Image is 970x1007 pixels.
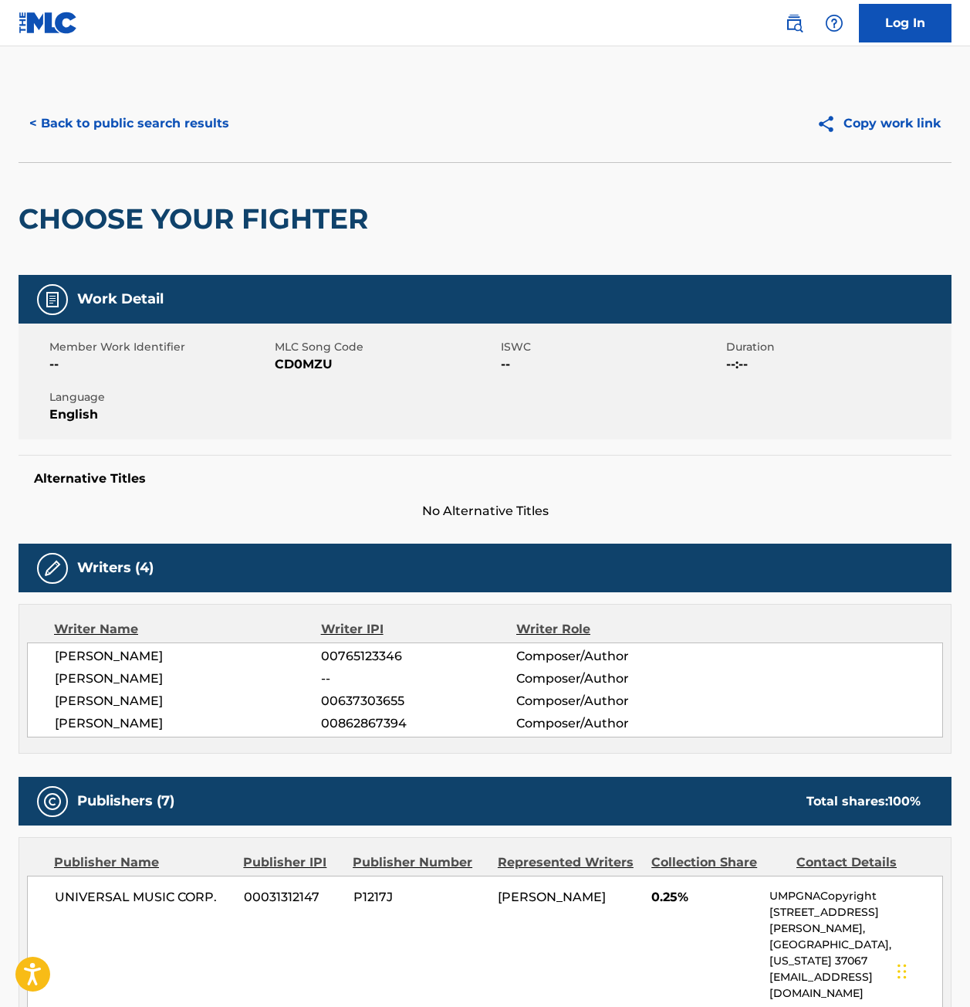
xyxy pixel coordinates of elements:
[77,559,154,577] h5: Writers (4)
[796,853,930,872] div: Contact Details
[501,339,722,355] span: ISWC
[321,670,516,688] span: --
[888,794,921,809] span: 100 %
[769,888,942,904] p: UMPGNACopyright
[651,853,785,872] div: Collection Share
[825,14,843,32] img: help
[243,853,341,872] div: Publisher IPI
[321,647,516,666] span: 00765123346
[55,670,321,688] span: [PERSON_NAME]
[19,12,78,34] img: MLC Logo
[769,904,942,937] p: [STREET_ADDRESS][PERSON_NAME],
[275,339,496,355] span: MLC Song Code
[43,290,62,309] img: Work Detail
[498,853,640,872] div: Represented Writers
[55,692,321,710] span: [PERSON_NAME]
[859,4,951,42] a: Log In
[55,647,321,666] span: [PERSON_NAME]
[769,969,942,1002] p: [EMAIL_ADDRESS][DOMAIN_NAME]
[43,792,62,811] img: Publishers
[516,692,694,710] span: Composer/Author
[516,620,694,639] div: Writer Role
[19,202,376,236] h2: CHOOSE YOUR FIGHTER
[806,792,921,811] div: Total shares:
[893,933,970,1007] iframe: Chat Widget
[49,389,271,405] span: Language
[19,104,240,143] button: < Back to public search results
[516,647,694,666] span: Composer/Author
[806,104,951,143] button: Copy work link
[769,937,942,969] p: [GEOGRAPHIC_DATA], [US_STATE] 37067
[498,890,606,904] span: [PERSON_NAME]
[819,8,850,39] div: Help
[43,559,62,578] img: Writers
[19,502,951,520] span: No Alternative Titles
[77,792,174,810] h5: Publishers (7)
[651,888,758,907] span: 0.25%
[54,620,321,639] div: Writer Name
[275,355,496,374] span: CD0MZU
[54,853,232,872] div: Publisher Name
[726,339,948,355] span: Duration
[353,888,487,907] span: P1217J
[49,355,271,374] span: --
[516,714,694,733] span: Composer/Author
[55,888,232,907] span: UNIVERSAL MUSIC CORP.
[501,355,722,374] span: --
[785,14,803,32] img: search
[77,290,164,308] h5: Work Detail
[49,339,271,355] span: Member Work Identifier
[321,714,516,733] span: 00862867394
[816,114,843,134] img: Copy work link
[321,620,516,639] div: Writer IPI
[516,670,694,688] span: Composer/Author
[321,692,516,710] span: 00637303655
[244,888,342,907] span: 00031312147
[49,405,271,424] span: English
[34,471,936,487] h5: Alternative Titles
[353,853,486,872] div: Publisher Number
[897,948,907,995] div: Drag
[779,8,809,39] a: Public Search
[726,355,948,374] span: --:--
[55,714,321,733] span: [PERSON_NAME]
